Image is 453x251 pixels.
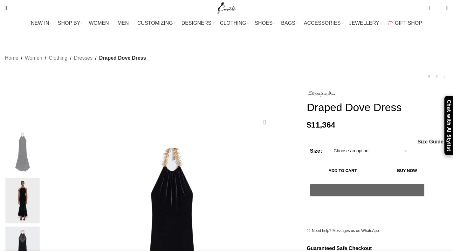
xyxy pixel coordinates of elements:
[281,20,295,26] span: BAGS
[220,20,246,26] span: CLOTHING
[137,20,173,26] span: CUSTOMIZING
[310,164,375,177] button: Add to cart
[89,17,111,30] a: WOMEN
[58,17,83,30] a: SHOP BY
[31,20,49,26] span: NEW IN
[425,72,433,80] a: Previous product
[310,184,424,196] button: Pay with GPay
[441,72,448,80] a: Next product
[388,21,393,25] img: GiftBag
[307,228,379,234] a: Need help? Messages us on WhatsApp
[310,147,322,155] label: Size
[31,17,51,30] a: NEW IN
[388,17,422,30] a: GIFT SHOP
[428,3,433,8] span: 0
[5,54,18,62] a: Home
[3,178,42,224] img: Schiaparelli dress
[309,200,426,215] iframe: Фрейм кнопок защищенного ускоренного оформления заказа
[304,17,343,30] a: ACCESSORIES
[379,164,436,177] button: Buy now
[349,17,381,30] a: JEWELLERY
[220,17,249,30] a: CLOTHING
[424,2,433,14] a: 0
[182,20,211,26] span: DESIGNERS
[255,17,275,30] a: SHOES
[137,17,175,30] a: CUSTOMIZING
[25,54,42,62] a: Women
[349,20,379,26] span: JEWELLERY
[435,2,441,14] div: My Wishlist
[436,6,441,11] span: 0
[307,91,335,97] img: Schiaparelli
[99,54,146,62] span: Draped Dove Dress
[2,17,451,30] div: Main navigation
[307,121,311,129] span: $
[281,17,297,30] a: BAGS
[304,20,341,26] span: ACCESSORIES
[118,17,131,30] a: MEN
[216,5,237,10] a: Site logo
[5,54,146,62] nav: Breadcrumb
[58,20,80,26] span: SHOP BY
[417,139,443,144] a: Size Guide
[255,20,272,26] span: SHOES
[3,129,42,175] img: Schiaparelli Draped Dove Dress63159 nobg
[307,101,448,114] h1: Draped Dove Dress
[89,20,109,26] span: WOMEN
[49,54,67,62] a: Clothing
[307,121,335,129] bdi: 11,364
[395,20,422,26] span: GIFT SHOP
[2,2,10,14] a: Search
[74,54,93,62] a: Dresses
[307,246,372,251] strong: Guaranteed Safe Checkout
[182,17,214,30] a: DESIGNERS
[118,20,129,26] span: MEN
